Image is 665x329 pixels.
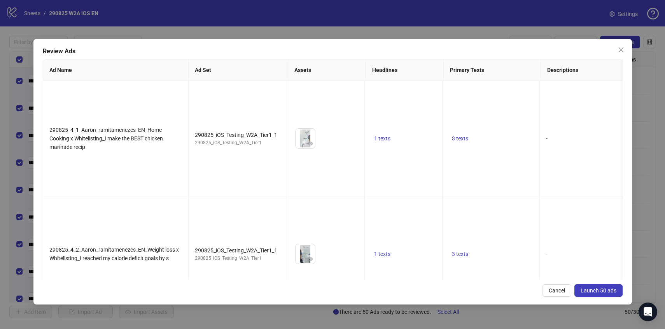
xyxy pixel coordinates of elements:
span: Launch 50 ads [581,287,616,294]
button: Launch 50 ads [574,284,623,297]
span: 3 texts [452,135,468,142]
span: - [546,135,548,142]
button: Preview [306,254,315,264]
button: Preview [306,139,315,148]
div: 290825_iOS_Testing_W2A_Tier1 [195,139,280,147]
span: 1 texts [374,251,390,257]
span: 3 texts [452,251,468,257]
th: Ad Name [43,59,189,81]
button: 3 texts [449,134,471,143]
th: Assets [288,59,366,81]
div: 290825_iOS_Testing_W2A_Tier1 [195,255,280,262]
span: 1 texts [374,135,390,142]
span: 290825_4_1_Aaron_ramitamenezes_EN_Home Cooking x Whitelisting_I make the BEST chicken marinade recip [49,127,163,150]
th: Ad Set [188,59,288,81]
span: - [546,251,548,257]
th: Descriptions [541,59,638,81]
button: 1 texts [371,249,394,259]
img: Asset 1 [296,129,315,148]
button: 1 texts [371,134,394,143]
span: eye [308,141,313,146]
button: 3 texts [449,249,471,259]
th: Headlines [366,59,443,81]
th: Primary Texts [443,59,541,81]
div: 290825_iOS_Testing_W2A_Tier1_1 [195,246,280,255]
span: Cancel [549,287,565,294]
img: Asset 1 [296,244,315,264]
span: 290825_4_2_Aaron_ramitamenezes_EN_Weight loss x Whitelisting_I reached my calorie deficit goals by s [49,247,179,261]
div: Open Intercom Messenger [639,303,657,321]
span: eye [308,256,313,262]
div: Review Ads [43,47,623,56]
div: 290825_iOS_Testing_W2A_Tier1_1 [195,131,280,139]
button: Close [615,44,627,56]
span: close [618,47,624,53]
button: Cancel [542,284,571,297]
